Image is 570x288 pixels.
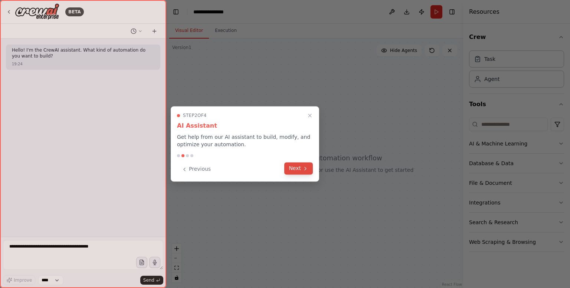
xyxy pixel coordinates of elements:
[177,163,215,175] button: Previous
[177,121,313,130] h3: AI Assistant
[177,133,313,148] p: Get help from our AI assistant to build, modify, and optimize your automation.
[284,162,313,174] button: Next
[305,111,314,120] button: Close walkthrough
[183,112,207,118] span: Step 2 of 4
[171,7,181,17] button: Hide left sidebar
